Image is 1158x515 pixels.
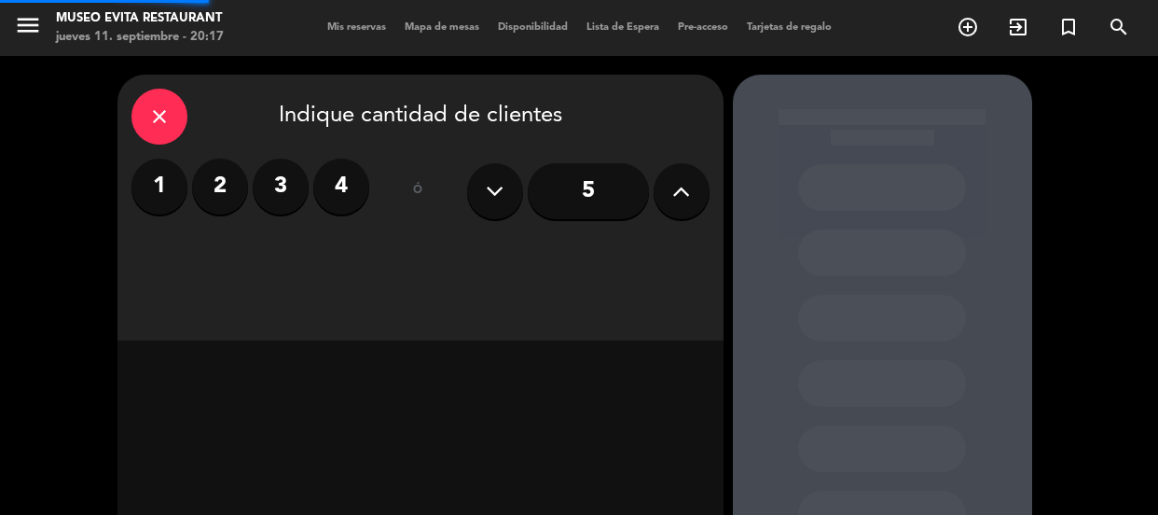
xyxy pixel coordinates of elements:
[669,22,738,33] span: Pre-acceso
[395,22,489,33] span: Mapa de mesas
[56,28,224,47] div: jueves 11. septiembre - 20:17
[14,11,42,39] i: menu
[56,9,224,28] div: Museo Evita Restaurant
[318,22,395,33] span: Mis reservas
[253,159,309,215] label: 3
[14,11,42,46] button: menu
[131,159,187,215] label: 1
[192,159,248,215] label: 2
[1057,16,1080,38] i: turned_in_not
[1007,16,1029,38] i: exit_to_app
[1108,16,1130,38] i: search
[148,105,171,128] i: close
[957,16,979,38] i: add_circle_outline
[313,159,369,215] label: 4
[577,22,669,33] span: Lista de Espera
[388,159,448,224] div: ó
[738,22,841,33] span: Tarjetas de regalo
[489,22,577,33] span: Disponibilidad
[131,89,710,145] div: Indique cantidad de clientes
